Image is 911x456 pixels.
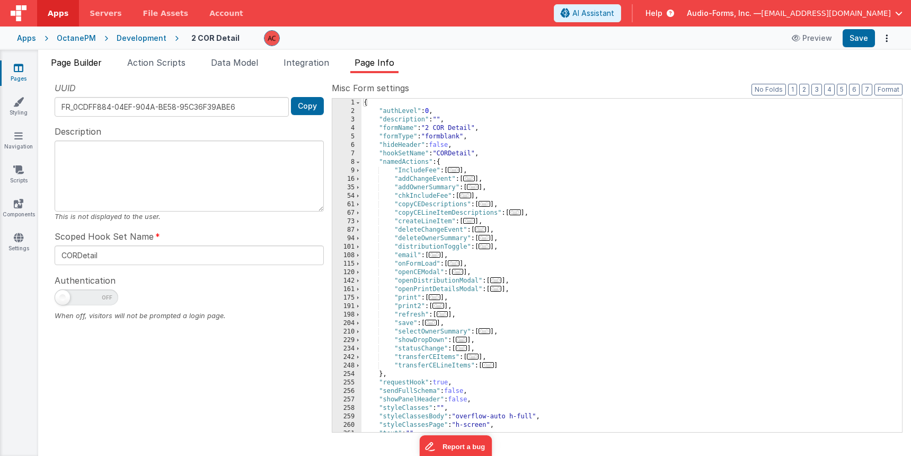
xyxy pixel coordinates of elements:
div: 254 [332,370,361,379]
span: ... [463,176,475,181]
span: ... [479,235,490,241]
div: 210 [332,328,361,336]
h4: 2 COR Detail [191,34,240,42]
button: 7 [862,84,872,95]
span: ... [448,167,459,173]
div: 108 [332,251,361,260]
div: 258 [332,404,361,413]
div: 2 [332,107,361,116]
span: ... [437,311,448,317]
span: ... [425,320,437,326]
div: Development [117,33,166,43]
div: 9 [332,166,361,175]
div: 261 [332,429,361,438]
span: ... [432,303,444,309]
span: ... [479,328,490,334]
button: 3 [811,84,822,95]
button: Save [843,29,875,47]
div: 87 [332,226,361,234]
span: ... [456,345,467,351]
div: 94 [332,234,361,243]
span: ... [490,286,502,292]
div: This is not displayed to the user. [55,212,324,222]
div: 120 [332,268,361,277]
span: ... [475,226,487,232]
div: 259 [332,413,361,421]
button: 4 [824,84,835,95]
span: [EMAIL_ADDRESS][DOMAIN_NAME] [761,8,891,19]
span: Apps [48,8,68,19]
div: 16 [332,175,361,183]
div: 3 [332,116,361,124]
button: 6 [849,84,860,95]
span: Audio-Forms, Inc. — [687,8,761,19]
span: ... [448,260,459,266]
div: 73 [332,217,361,226]
div: 8 [332,158,361,166]
span: Integration [284,57,329,68]
div: 67 [332,209,361,217]
button: 1 [788,84,797,95]
div: 54 [332,192,361,200]
span: ... [459,192,471,198]
button: AI Assistant [554,4,621,22]
div: 204 [332,319,361,328]
button: Audio-Forms, Inc. — [EMAIL_ADDRESS][DOMAIN_NAME] [687,8,903,19]
span: ... [509,209,521,215]
div: 142 [332,277,361,285]
span: ... [452,269,464,275]
span: Authentication [55,274,116,287]
div: 191 [332,302,361,311]
span: File Assets [143,8,189,19]
div: 260 [332,421,361,429]
span: Page Info [355,57,394,68]
span: ... [467,184,479,190]
span: ... [429,252,440,258]
button: Preview [785,30,838,47]
button: Copy [291,97,324,115]
button: Options [879,31,894,46]
span: Misc Form settings [332,82,409,94]
span: Description [55,125,101,138]
div: 4 [332,124,361,133]
div: 7 [332,150,361,158]
span: ... [479,201,490,207]
div: 256 [332,387,361,396]
button: Format [874,84,903,95]
div: 242 [332,353,361,362]
div: 35 [332,183,361,192]
div: Apps [17,33,36,43]
div: 5 [332,133,361,141]
span: ... [479,243,490,249]
span: Page Builder [51,57,102,68]
div: 1 [332,99,361,107]
div: When off, visitors will not be prompted a login page. [55,311,324,321]
span: ... [467,354,479,359]
div: 6 [332,141,361,150]
div: 161 [332,285,361,294]
div: 257 [332,396,361,404]
div: 255 [332,379,361,387]
div: 61 [332,200,361,209]
button: 5 [837,84,847,95]
span: ... [429,294,440,300]
span: ... [463,218,475,224]
div: 101 [332,243,361,251]
img: e1205bf731cae5f591faad8638e24ab9 [264,31,279,46]
span: Scoped Hook Set Name [55,230,154,243]
span: ... [482,362,494,368]
span: Help [645,8,662,19]
span: ... [490,277,502,283]
span: Data Model [211,57,258,68]
span: UUID [55,82,76,94]
div: 175 [332,294,361,302]
button: 2 [799,84,809,95]
div: 198 [332,311,361,319]
span: AI Assistant [572,8,614,19]
span: Action Scripts [127,57,185,68]
div: 248 [332,362,361,370]
div: 229 [332,336,361,345]
button: No Folds [751,84,786,95]
div: 115 [332,260,361,268]
div: OctanePM [57,33,96,43]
